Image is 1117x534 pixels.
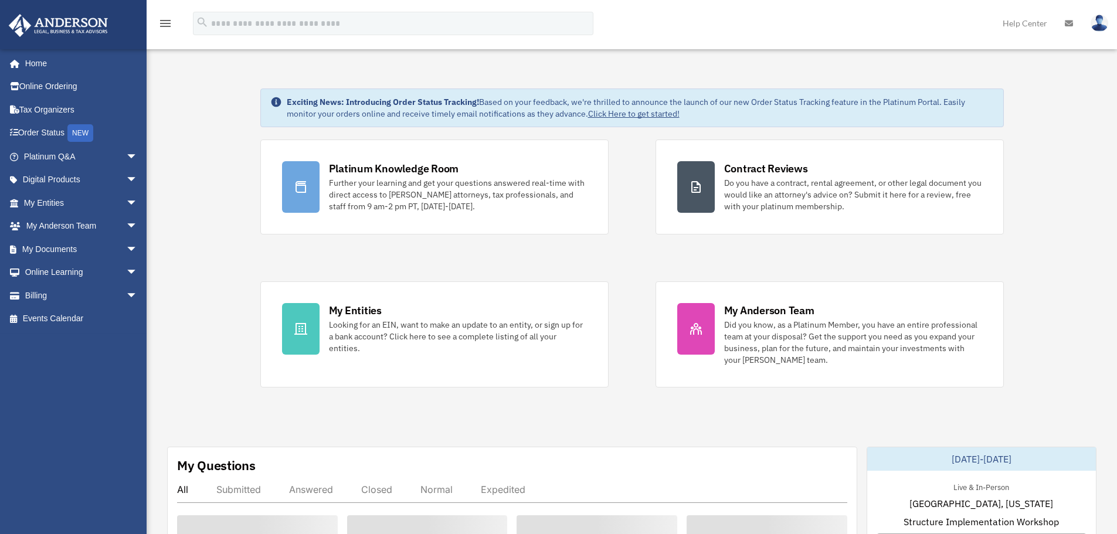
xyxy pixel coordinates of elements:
a: Home [8,52,150,75]
div: Expedited [481,484,525,495]
a: Billingarrow_drop_down [8,284,155,307]
div: Closed [361,484,392,495]
a: Online Ordering [8,75,155,98]
span: [GEOGRAPHIC_DATA], [US_STATE] [909,496,1053,511]
strong: Exciting News: Introducing Order Status Tracking! [287,97,479,107]
div: Answered [289,484,333,495]
div: My Anderson Team [724,303,814,318]
a: Click Here to get started! [588,108,680,119]
a: Contract Reviews Do you have a contract, rental agreement, or other legal document you would like... [656,140,1004,234]
div: All [177,484,188,495]
a: menu [158,21,172,30]
img: Anderson Advisors Platinum Portal [5,14,111,37]
div: Do you have a contract, rental agreement, or other legal document you would like an attorney's ad... [724,177,982,212]
div: Further your learning and get your questions answered real-time with direct access to [PERSON_NAM... [329,177,587,212]
a: Platinum Knowledge Room Further your learning and get your questions answered real-time with dire... [260,140,609,234]
i: search [196,16,209,29]
a: Online Learningarrow_drop_down [8,261,155,284]
a: My Entitiesarrow_drop_down [8,191,155,215]
div: Contract Reviews [724,161,808,176]
span: arrow_drop_down [126,168,150,192]
div: Looking for an EIN, want to make an update to an entity, or sign up for a bank account? Click her... [329,319,587,354]
div: My Entities [329,303,382,318]
a: Platinum Q&Aarrow_drop_down [8,145,155,168]
div: Platinum Knowledge Room [329,161,459,176]
a: Tax Organizers [8,98,155,121]
div: My Questions [177,457,256,474]
a: Events Calendar [8,307,155,331]
i: menu [158,16,172,30]
div: Normal [420,484,453,495]
div: [DATE]-[DATE] [867,447,1096,471]
div: Submitted [216,484,261,495]
span: arrow_drop_down [126,215,150,239]
span: arrow_drop_down [126,191,150,215]
a: Digital Productsarrow_drop_down [8,168,155,192]
div: NEW [67,124,93,142]
span: arrow_drop_down [126,284,150,308]
a: My Anderson Teamarrow_drop_down [8,215,155,238]
span: arrow_drop_down [126,145,150,169]
span: arrow_drop_down [126,237,150,261]
a: My Entities Looking for an EIN, want to make an update to an entity, or sign up for a bank accoun... [260,281,609,387]
span: arrow_drop_down [126,261,150,285]
div: Live & In-Person [944,480,1018,492]
div: Did you know, as a Platinum Member, you have an entire professional team at your disposal? Get th... [724,319,982,366]
a: My Documentsarrow_drop_down [8,237,155,261]
div: Based on your feedback, we're thrilled to announce the launch of our new Order Status Tracking fe... [287,96,994,120]
a: My Anderson Team Did you know, as a Platinum Member, you have an entire professional team at your... [656,281,1004,387]
img: User Pic [1091,15,1108,32]
span: Structure Implementation Workshop [904,515,1059,529]
a: Order StatusNEW [8,121,155,145]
